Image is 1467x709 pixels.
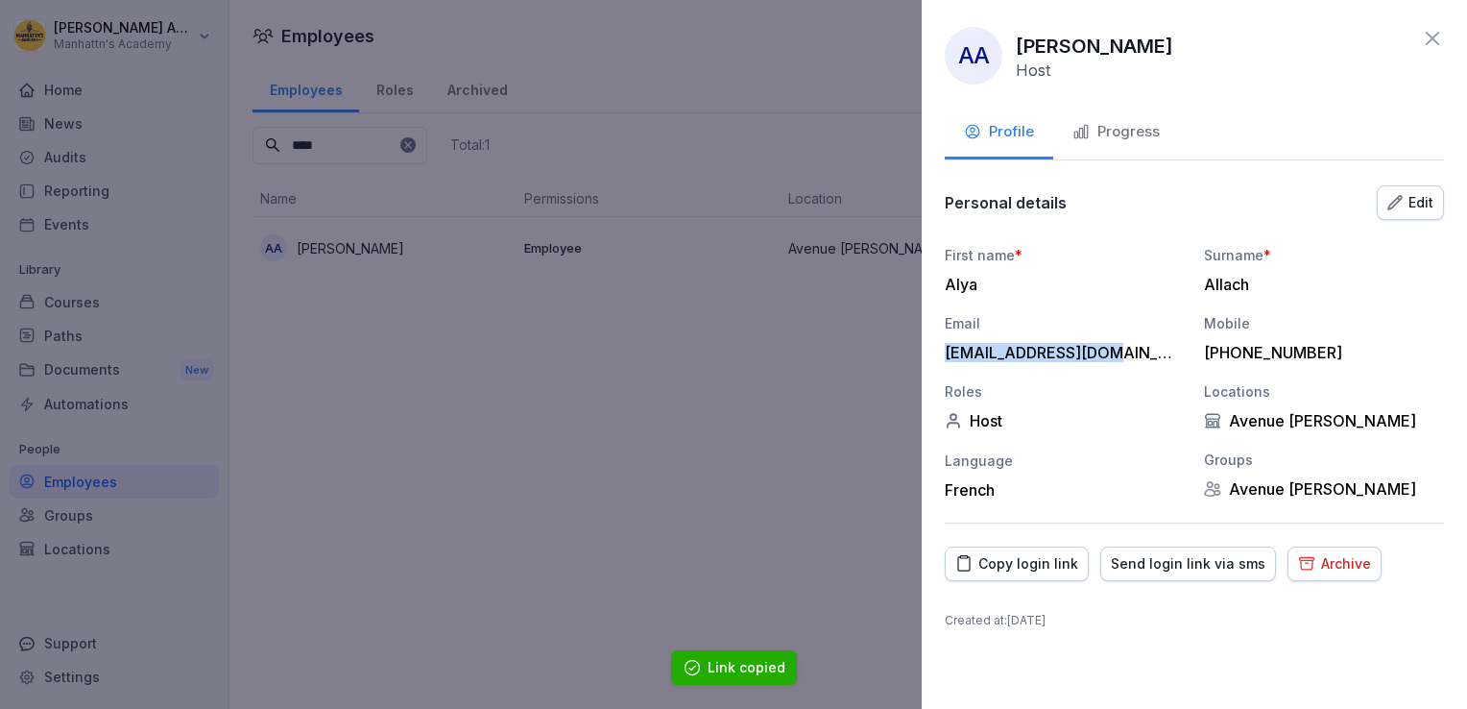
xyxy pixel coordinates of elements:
[945,343,1175,362] div: [EMAIL_ADDRESS][DOMAIN_NAME]
[1053,108,1179,159] button: Progress
[945,245,1185,265] div: First name
[1111,553,1265,575] div: Send login link via sms
[1298,553,1371,575] div: Archive
[1016,61,1050,80] p: Host
[945,275,1175,294] div: Alya
[1100,547,1276,581] button: Send login link via sms
[1204,381,1444,402] div: Locations
[1204,245,1444,265] div: Surname
[1204,450,1444,470] div: Groups
[1204,313,1444,333] div: Mobile
[945,313,1185,333] div: Email
[945,547,1089,581] button: Copy login link
[1204,275,1434,294] div: Allach
[1204,343,1434,362] div: [PHONE_NUMBER]
[945,480,1185,500] div: French
[945,411,1185,430] div: Host
[1287,547,1382,581] button: Archive
[955,553,1078,575] div: Copy login link
[945,381,1185,402] div: Roles
[708,658,785,677] div: Link copied
[1204,411,1444,430] div: Avenue [PERSON_NAME]
[945,193,1067,212] p: Personal details
[945,451,1185,471] div: Language
[1016,32,1173,61] p: [PERSON_NAME]
[964,121,1034,143] div: Profile
[1377,185,1444,220] button: Edit
[1204,479,1444,499] div: Avenue [PERSON_NAME]
[945,27,1002,85] div: AA
[1072,121,1160,143] div: Progress
[1387,192,1433,213] div: Edit
[945,108,1053,159] button: Profile
[945,612,1444,629] p: Created at : [DATE]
